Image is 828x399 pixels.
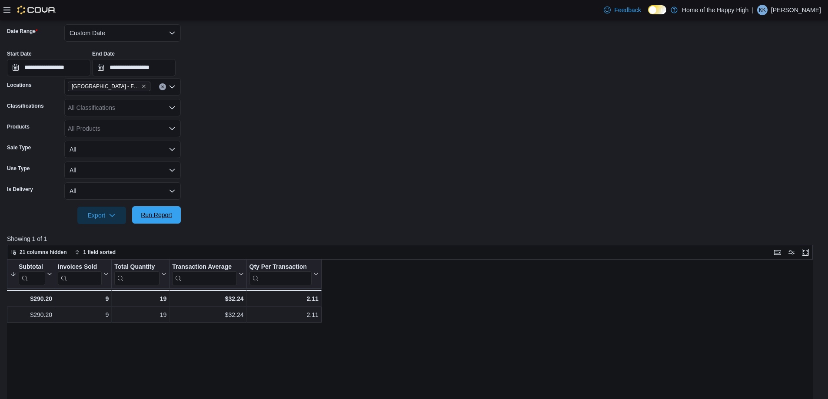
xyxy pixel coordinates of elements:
div: 19 [114,293,166,304]
div: Transaction Average [172,263,236,271]
div: Invoices Sold [58,263,102,271]
span: Export [83,207,121,224]
div: Subtotal [19,263,45,285]
img: Cova [17,6,56,14]
button: Clear input [159,83,166,90]
label: Date Range [7,28,38,35]
button: Export [77,207,126,224]
div: Kalvin Keys [757,5,768,15]
span: Run Report [141,211,172,219]
label: Start Date [7,50,32,57]
button: 21 columns hidden [7,247,70,257]
input: Dark Mode [648,5,666,14]
label: Classifications [7,102,44,109]
button: Open list of options [169,104,176,111]
p: | [752,5,754,15]
button: All [64,141,181,158]
button: Qty Per Transaction [249,263,319,285]
div: $290.20 [10,293,52,304]
label: End Date [92,50,115,57]
button: Custom Date [64,24,181,42]
button: All [64,162,181,179]
p: Home of the Happy High [682,5,748,15]
div: Invoices Sold [58,263,102,285]
div: $32.24 [172,310,243,320]
button: Invoices Sold [58,263,109,285]
button: Transaction Average [172,263,243,285]
button: Remove Saskatoon - City Park - Fire & Flower from selection in this group [141,84,146,89]
span: [GEOGRAPHIC_DATA] - Fire & Flower [72,82,140,91]
div: 9 [58,293,109,304]
div: 2.11 [249,310,319,320]
div: Transaction Average [172,263,236,285]
button: Keyboard shortcuts [772,247,783,257]
div: Total Quantity [114,263,160,285]
div: 9 [58,310,109,320]
a: Feedback [600,1,644,19]
div: Qty Per Transaction [249,263,312,271]
div: 2.11 [249,293,319,304]
div: $290.20 [10,310,52,320]
span: 1 field sorted [83,249,116,256]
button: 1 field sorted [71,247,120,257]
div: Subtotal [19,263,45,271]
label: Locations [7,82,32,89]
button: Total Quantity [114,263,166,285]
button: Open list of options [169,83,176,90]
span: 21 columns hidden [20,249,67,256]
span: KK [759,5,766,15]
label: Use Type [7,165,30,172]
span: Feedback [614,6,641,14]
p: Showing 1 of 1 [7,234,821,243]
span: Dark Mode [648,14,648,15]
label: Sale Type [7,144,31,151]
button: Enter fullscreen [800,247,811,257]
button: Open list of options [169,125,176,132]
span: Saskatoon - City Park - Fire & Flower [68,82,150,91]
button: All [64,182,181,200]
button: Run Report [132,206,181,224]
input: Press the down key to open a popover containing a calendar. [92,59,176,76]
button: Display options [786,247,797,257]
p: [PERSON_NAME] [771,5,821,15]
button: Subtotal [10,263,52,285]
div: 19 [114,310,166,320]
div: Qty Per Transaction [249,263,312,285]
label: Products [7,123,30,130]
label: Is Delivery [7,186,33,193]
input: Press the down key to open a popover containing a calendar. [7,59,90,76]
div: Total Quantity [114,263,160,271]
div: $32.24 [172,293,243,304]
